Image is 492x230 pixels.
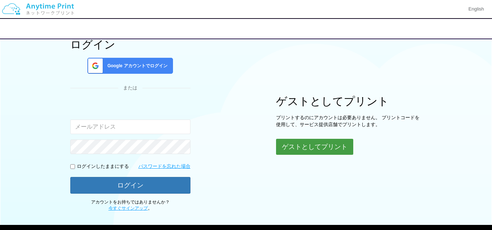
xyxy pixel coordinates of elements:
[109,206,152,211] span: 。
[105,63,168,69] span: Google アカウントでログイン
[138,163,190,170] a: パスワードを忘れた場合
[276,114,422,128] p: プリントするのにアカウントは必要ありません。 プリントコードを使用して、サービス提供店舗でプリントします。
[109,206,148,211] a: 今すぐサインアップ
[13,25,27,32] a: 戻る
[276,139,353,155] button: ゲストとしてプリント
[276,95,422,107] h1: ゲストとしてプリント
[235,26,258,32] span: ログイン
[70,39,190,51] h1: ログイン
[70,199,190,211] p: アカウントをお持ちではありませんか？
[70,120,190,134] input: メールアドレス
[77,163,129,170] p: ログインしたままにする
[70,85,190,92] div: または
[70,177,190,194] button: ログイン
